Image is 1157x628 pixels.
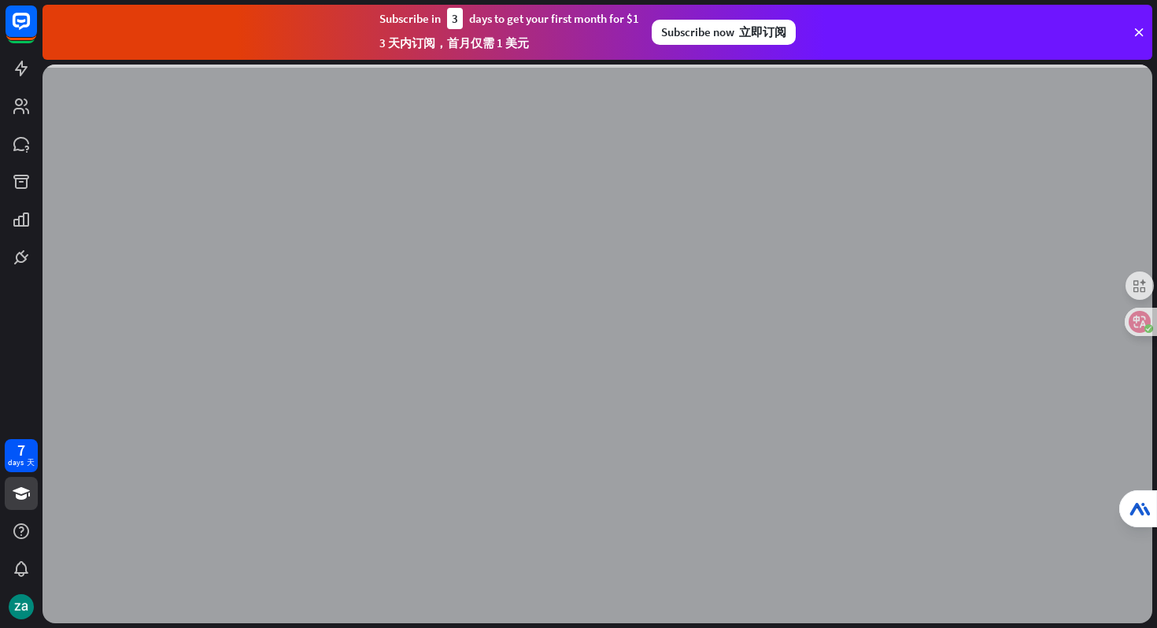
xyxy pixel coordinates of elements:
font: 立即订阅 [739,24,786,39]
div: days [8,457,35,468]
div: 3 [447,8,463,29]
div: 7 [17,443,25,457]
font: 3 天内订阅，首月仅需 1 美元 [379,35,529,50]
div: Subscribe in days to get your first month for $1 [379,8,639,57]
font: 天 [27,457,35,467]
a: 7 days 天 [5,439,38,472]
div: Subscribe now [652,20,796,45]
